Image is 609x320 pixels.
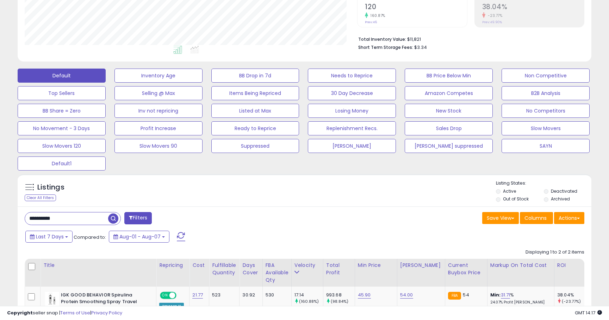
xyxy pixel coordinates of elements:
div: 30.92 [242,292,257,298]
img: 41rvgeKStXL._SL40_.jpg [45,292,59,306]
button: Slow Movers 90 [114,139,203,153]
a: Terms of Use [60,309,90,316]
strong: Copyright [7,309,33,316]
button: Slow Movers [502,121,590,135]
button: Non Competitive [502,69,590,83]
label: Out of Stock [503,196,529,202]
button: B2B Analysis [502,86,590,100]
small: FBA [448,292,461,300]
label: Archived [551,196,570,202]
button: Actions [554,212,584,224]
div: Velocity [294,262,320,269]
h2: 38.04% [482,3,584,12]
li: $11,821 [358,34,579,43]
div: FBA Available Qty [266,262,288,284]
button: Default1 [18,156,106,171]
div: 17.14 [294,292,323,298]
span: 2025-08-15 14:17 GMT [575,309,602,316]
button: Aug-01 - Aug-07 [109,231,169,243]
button: Top Sellers [18,86,106,100]
small: -23.77% [485,13,503,18]
button: New Stock [405,104,493,118]
button: [PERSON_NAME] suppressed [405,139,493,153]
div: Displaying 1 to 2 of 2 items [526,249,584,256]
button: No Movement - 3 Days [18,121,106,135]
button: [PERSON_NAME] [308,139,396,153]
button: BB Drop in 7d [211,69,299,83]
button: Needs to Reprice [308,69,396,83]
div: 993.68 [326,292,355,298]
button: Ready to Reprice [211,121,299,135]
b: Short Term Storage Fees: [358,44,413,50]
button: Profit Increase [114,121,203,135]
div: Days Cover [242,262,259,276]
th: The percentage added to the cost of goods (COGS) that forms the calculator for Min & Max prices. [487,259,554,287]
div: Min Price [358,262,394,269]
div: seller snap | | [7,310,122,316]
small: Prev: 49.90% [482,20,502,24]
div: Repricing [159,262,186,269]
span: 54 [463,292,469,298]
div: 523 [212,292,234,298]
button: Selling @ Max [114,86,203,100]
button: SAYN [502,139,590,153]
span: Aug-01 - Aug-07 [119,233,161,240]
small: Prev: 46 [365,20,377,24]
div: Total Profit [326,262,352,276]
div: Fulfillable Quantity [212,262,236,276]
small: (-23.77%) [562,299,581,304]
a: 54.00 [400,292,413,299]
button: Slow Movers 120 [18,139,106,153]
small: 160.87% [368,13,385,18]
span: ON [161,293,169,299]
div: 530 [266,292,286,298]
b: Total Inventory Value: [358,36,406,42]
small: (98.84%) [331,299,348,304]
button: Columns [520,212,553,224]
div: Clear All Filters [25,194,56,201]
div: 38.04% [557,292,586,298]
button: Last 7 Days [25,231,73,243]
div: Markup on Total Cost [490,262,551,269]
a: 21.77 [192,292,203,299]
a: Privacy Policy [91,309,122,316]
button: Replenishment Recs. [308,121,396,135]
div: Title [43,262,153,269]
h5: Listings [37,183,64,192]
small: (160.88%) [299,299,319,304]
p: Listing States: [496,180,591,187]
div: [PERSON_NAME] [400,262,442,269]
button: BB Price Below Min [405,69,493,83]
span: Compared to: [74,234,106,241]
button: Losing Money [308,104,396,118]
button: Amazon Competes [405,86,493,100]
div: % [490,292,549,305]
a: 45.90 [358,292,371,299]
span: Columns [524,215,547,222]
button: Save View [482,212,519,224]
button: Suppressed [211,139,299,153]
div: ROI [557,262,583,269]
label: Deactivated [551,188,577,194]
button: Items Being Repriced [211,86,299,100]
button: Filters [124,212,152,224]
button: 30 Day Decrease [308,86,396,100]
label: Active [503,188,516,194]
span: Last 7 Days [36,233,64,240]
a: 31.71 [501,292,510,299]
b: Min: [490,292,501,298]
button: Inventory Age [114,69,203,83]
button: BB Share = Zero [18,104,106,118]
span: OFF [175,293,187,299]
div: Current Buybox Price [448,262,484,276]
span: $3.34 [414,44,427,51]
button: No Competitors [502,104,590,118]
button: Listed at Max [211,104,299,118]
h2: 120 [365,3,467,12]
button: Sales Drop [405,121,493,135]
div: Cost [192,262,206,269]
button: Inv not repricing [114,104,203,118]
button: Default [18,69,106,83]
